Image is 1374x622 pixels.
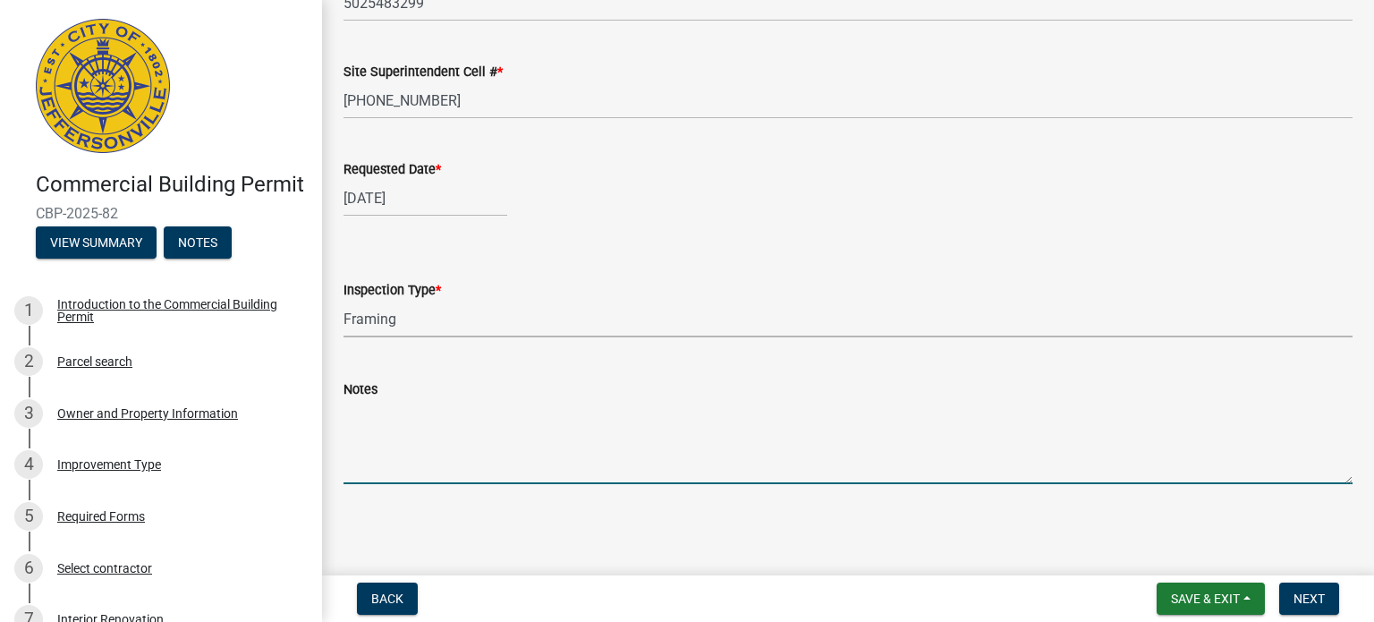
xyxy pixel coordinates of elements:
[1171,592,1240,606] span: Save & Exit
[36,226,157,259] button: View Summary
[1279,583,1339,615] button: Next
[57,510,145,523] div: Required Forms
[57,298,293,323] div: Introduction to the Commercial Building Permit
[371,592,403,606] span: Back
[1157,583,1265,615] button: Save & Exit
[164,236,232,251] wm-modal-confirm: Notes
[343,384,377,396] label: Notes
[14,554,43,583] div: 6
[14,347,43,376] div: 2
[57,355,132,368] div: Parcel search
[57,458,161,471] div: Improvement Type
[14,450,43,479] div: 4
[343,164,441,176] label: Requested Date
[1293,592,1325,606] span: Next
[343,180,507,217] input: mm/dd/yyyy
[36,172,308,198] h4: Commercial Building Permit
[164,226,232,259] button: Notes
[36,19,170,153] img: City of Jeffersonville, Indiana
[14,296,43,325] div: 1
[343,66,503,79] label: Site Superintendent Cell #
[57,407,238,420] div: Owner and Property Information
[357,583,418,615] button: Back
[36,205,286,222] span: CBP-2025-82
[14,502,43,531] div: 5
[57,562,152,575] div: Select contractor
[36,236,157,251] wm-modal-confirm: Summary
[343,285,441,297] label: Inspection Type
[14,399,43,428] div: 3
